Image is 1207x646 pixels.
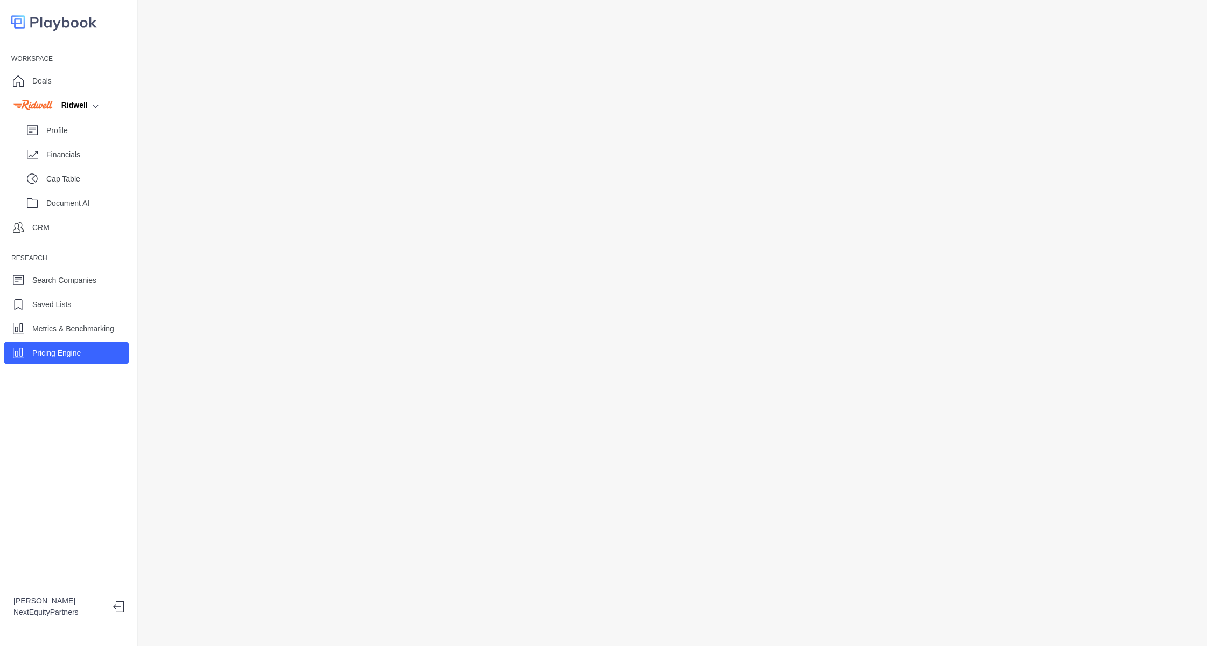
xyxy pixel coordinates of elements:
[46,173,129,185] p: Cap Table
[11,11,97,33] img: logo-colored
[13,100,53,110] img: company image
[155,11,1190,635] iframe: Pricing Engine
[46,198,129,209] p: Document AI
[13,100,88,111] div: Ridwell
[46,125,129,136] p: Profile
[32,75,52,87] p: Deals
[13,595,104,607] p: [PERSON_NAME]
[32,275,96,286] p: Search Companies
[46,149,129,161] p: Financials
[32,323,114,335] p: Metrics & Benchmarking
[32,299,71,310] p: Saved Lists
[32,348,81,359] p: Pricing Engine
[32,222,50,233] p: CRM
[13,607,104,618] p: NextEquityPartners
